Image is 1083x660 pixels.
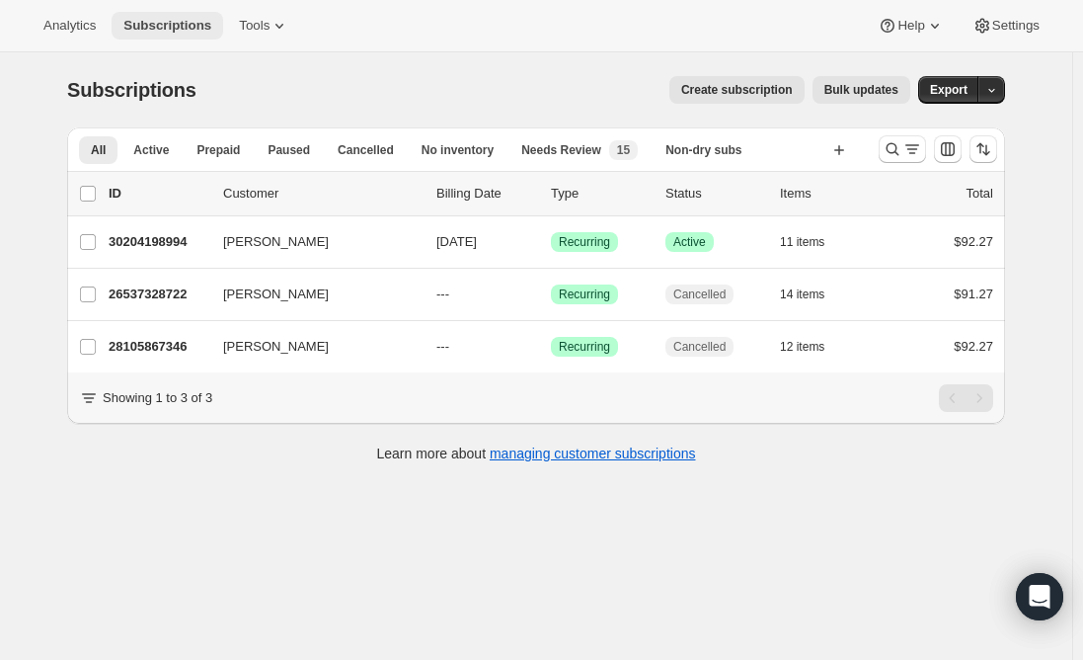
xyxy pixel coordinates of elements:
span: Subscriptions [67,79,196,101]
span: $92.27 [954,234,993,249]
span: Subscriptions [123,18,211,34]
span: Needs Review [521,142,601,158]
nav: Pagination [939,384,993,412]
button: 12 items [780,333,846,361]
span: [PERSON_NAME] [223,285,329,304]
button: Tools [227,12,301,40]
span: Cancelled [338,142,394,158]
p: Showing 1 to 3 of 3 [103,388,212,408]
div: 26537328722[PERSON_NAME]---SuccessRecurringCancelled14 items$91.27 [109,281,993,308]
button: [PERSON_NAME] [211,279,409,310]
button: Create subscription [669,76,805,104]
p: Learn more about [377,444,696,463]
span: Tools [239,18,270,34]
button: Settings [961,12,1051,40]
div: 30204198994[PERSON_NAME][DATE]SuccessRecurringSuccessActive11 items$92.27 [109,228,993,256]
span: Cancelled [673,339,726,355]
button: Help [866,12,956,40]
span: Recurring [559,234,610,250]
span: Settings [992,18,1040,34]
button: [PERSON_NAME] [211,226,409,258]
span: --- [436,287,449,301]
span: Export [930,82,967,98]
span: --- [436,339,449,354]
span: 12 items [780,339,824,355]
p: Billing Date [436,184,535,204]
button: Subscriptions [112,12,223,40]
span: [PERSON_NAME] [223,337,329,357]
button: Bulk updates [812,76,910,104]
p: 30204198994 [109,232,207,252]
button: Search and filter results [879,135,926,163]
span: [DATE] [436,234,477,249]
span: 15 [617,142,630,158]
div: Items [780,184,879,204]
span: Prepaid [196,142,240,158]
button: [PERSON_NAME] [211,331,409,363]
button: 14 items [780,281,846,308]
span: Bulk updates [824,82,898,98]
span: Cancelled [673,287,726,302]
span: Active [133,142,169,158]
p: Status [665,184,764,204]
button: Customize table column order and visibility [934,135,962,163]
div: IDCustomerBilling DateTypeStatusItemsTotal [109,184,993,204]
span: All [91,142,106,158]
p: 26537328722 [109,285,207,304]
button: 11 items [780,228,846,256]
div: Type [551,184,650,204]
span: $91.27 [954,287,993,301]
p: Total [967,184,993,204]
span: [PERSON_NAME] [223,232,329,252]
span: Recurring [559,339,610,355]
p: 28105867346 [109,337,207,357]
span: Paused [268,142,310,158]
span: $92.27 [954,339,993,354]
span: Non-dry subs [665,142,741,158]
span: No inventory [422,142,494,158]
button: Analytics [32,12,108,40]
button: Sort the results [969,135,997,163]
span: 11 items [780,234,824,250]
div: Open Intercom Messenger [1016,573,1063,620]
button: Export [918,76,979,104]
div: 28105867346[PERSON_NAME]---SuccessRecurringCancelled12 items$92.27 [109,333,993,361]
span: Create subscription [681,82,793,98]
span: Analytics [43,18,96,34]
span: Help [897,18,924,34]
span: Recurring [559,287,610,302]
span: 14 items [780,287,824,302]
a: managing customer subscriptions [490,446,696,461]
button: Create new view [823,136,855,164]
span: Active [673,234,706,250]
p: Customer [223,184,421,204]
p: ID [109,184,207,204]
